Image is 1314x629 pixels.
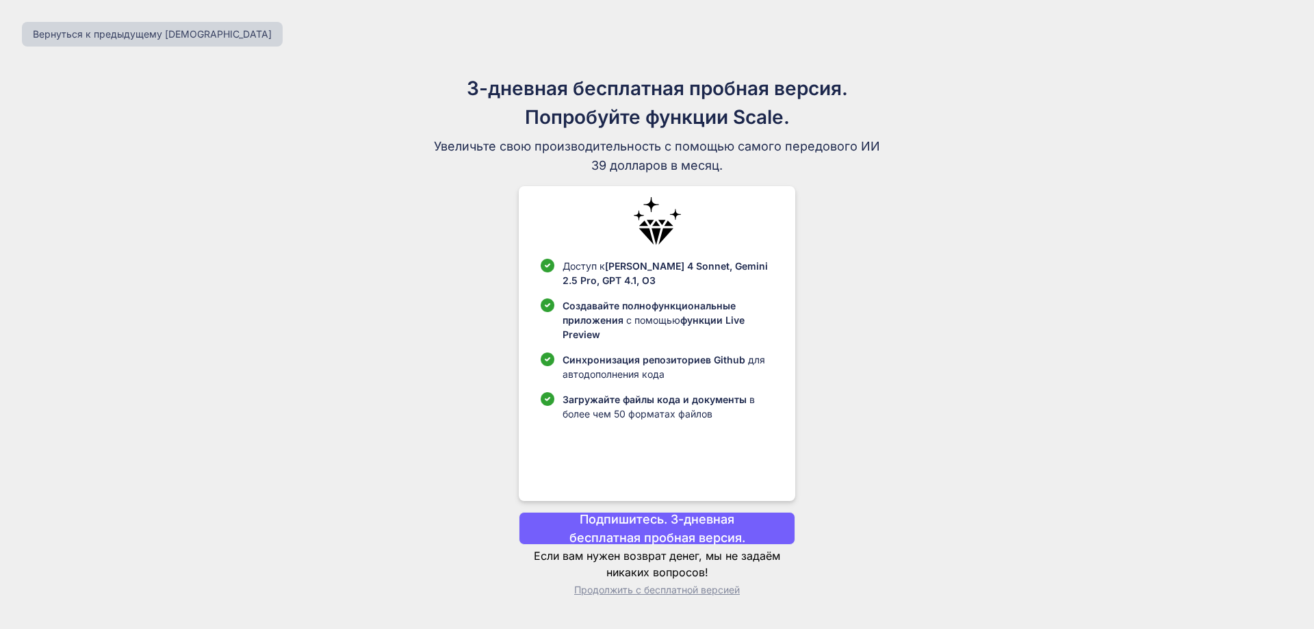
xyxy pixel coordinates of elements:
[434,139,880,153] font: Увеличьте свою производительность с помощью самого передового ИИ
[563,354,745,365] font: Синхронизация репозиториев Github
[569,512,745,545] font: Подпишитесь. 3-дневная бесплатная пробная версия.
[541,392,554,406] img: контрольный список
[541,352,554,366] img: контрольный список
[534,549,780,579] font: Если вам нужен возврат денег, мы не задаём никаких вопросов!
[563,260,605,272] font: Доступ к
[563,394,747,405] font: Загружайте файлы кода и документы
[574,584,740,595] font: Продолжить с бесплатной версией
[563,260,768,286] font: [PERSON_NAME] 4 Sonnet, Gemini 2.5 Pro, GPT 4.1, O3
[563,300,736,326] font: Создавайте полнофункциональные приложения
[519,512,795,545] button: Подпишитесь. 3-дневная бесплатная пробная версия.
[626,314,680,326] font: с помощью
[33,28,272,40] font: Вернуться к предыдущему [DEMOGRAPHIC_DATA]
[22,22,283,47] button: Вернуться к предыдущему [DEMOGRAPHIC_DATA]
[467,77,848,129] font: 3-дневная бесплатная пробная версия. Попробуйте функции Scale.
[541,259,554,272] img: контрольный список
[541,298,554,312] img: контрольный список
[591,158,723,172] font: 39 долларов в месяц.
